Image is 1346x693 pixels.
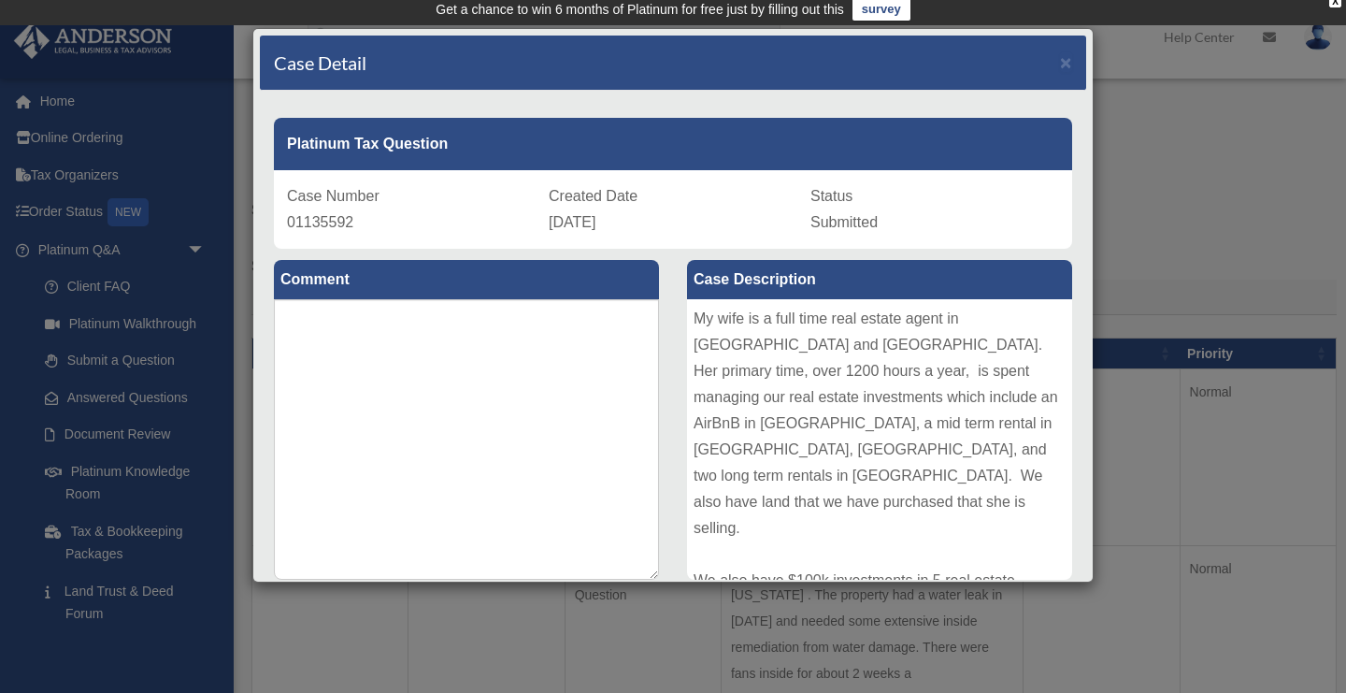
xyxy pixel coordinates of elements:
[274,260,659,299] label: Comment
[1060,51,1072,73] span: ×
[274,118,1072,170] div: Platinum Tax Question
[287,214,353,230] span: 01135592
[549,214,595,230] span: [DATE]
[810,188,852,204] span: Status
[810,214,878,230] span: Submitted
[1060,52,1072,72] button: Close
[274,50,366,76] h4: Case Detail
[287,188,379,204] span: Case Number
[549,188,637,204] span: Created Date
[687,299,1072,580] div: My wife is a full time real estate agent in [GEOGRAPHIC_DATA] and [GEOGRAPHIC_DATA]. Her primary ...
[687,260,1072,299] label: Case Description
